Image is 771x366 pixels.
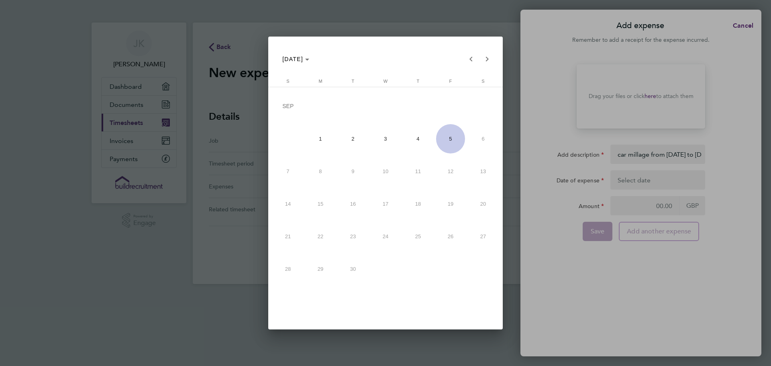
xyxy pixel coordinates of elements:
[273,157,303,186] span: 7
[304,123,337,155] button: September 1, 2025
[271,90,499,123] td: SEP
[467,123,499,155] button: September 6, 2025
[402,155,434,188] button: September 11, 2025
[273,189,303,219] span: 14
[434,188,467,220] button: September 19, 2025
[304,155,337,188] button: September 8, 2025
[463,51,479,67] button: Previous month
[339,124,368,153] span: 2
[371,222,400,251] span: 24
[479,51,495,67] button: Next month
[339,157,368,186] span: 9
[469,124,498,153] span: 6
[369,220,402,253] button: September 24, 2025
[371,157,400,186] span: 10
[467,155,499,188] button: September 13, 2025
[286,79,289,84] span: S
[467,220,499,253] button: September 27, 2025
[369,123,402,155] button: September 3, 2025
[449,79,452,84] span: F
[271,220,304,253] button: September 21, 2025
[369,155,402,188] button: September 10, 2025
[371,124,400,153] span: 3
[339,222,368,251] span: 23
[337,253,369,285] button: September 30, 2025
[271,188,304,220] button: September 14, 2025
[469,222,498,251] span: 27
[436,157,465,186] span: 12
[306,189,335,219] span: 15
[402,188,434,220] button: September 18, 2025
[469,189,498,219] span: 20
[337,220,369,253] button: September 23, 2025
[337,188,369,220] button: September 16, 2025
[273,254,303,284] span: 28
[304,253,337,285] button: September 29, 2025
[318,79,322,84] span: M
[271,253,304,285] button: September 28, 2025
[337,155,369,188] button: September 9, 2025
[273,222,303,251] span: 21
[417,79,420,84] span: T
[404,157,433,186] span: 11
[337,123,369,155] button: September 2, 2025
[339,254,368,284] span: 30
[352,79,355,84] span: T
[434,220,467,253] button: September 26, 2025
[404,222,433,251] span: 25
[306,124,335,153] span: 1
[436,189,465,219] span: 19
[271,155,304,188] button: September 7, 2025
[467,188,499,220] button: September 20, 2025
[306,254,335,284] span: 29
[304,188,337,220] button: September 15, 2025
[371,189,400,219] span: 17
[434,123,467,155] button: September 5, 2025
[469,157,498,186] span: 13
[404,124,433,153] span: 4
[481,79,484,84] span: S
[304,220,337,253] button: September 22, 2025
[436,222,465,251] span: 26
[339,189,368,219] span: 16
[383,79,388,84] span: W
[402,220,434,253] button: September 25, 2025
[434,155,467,188] button: September 12, 2025
[306,222,335,251] span: 22
[369,188,402,220] button: September 17, 2025
[436,124,465,153] span: 5
[402,123,434,155] button: September 4, 2025
[282,56,303,62] span: [DATE]
[279,52,312,66] button: Choose month and year
[404,189,433,219] span: 18
[306,157,335,186] span: 8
